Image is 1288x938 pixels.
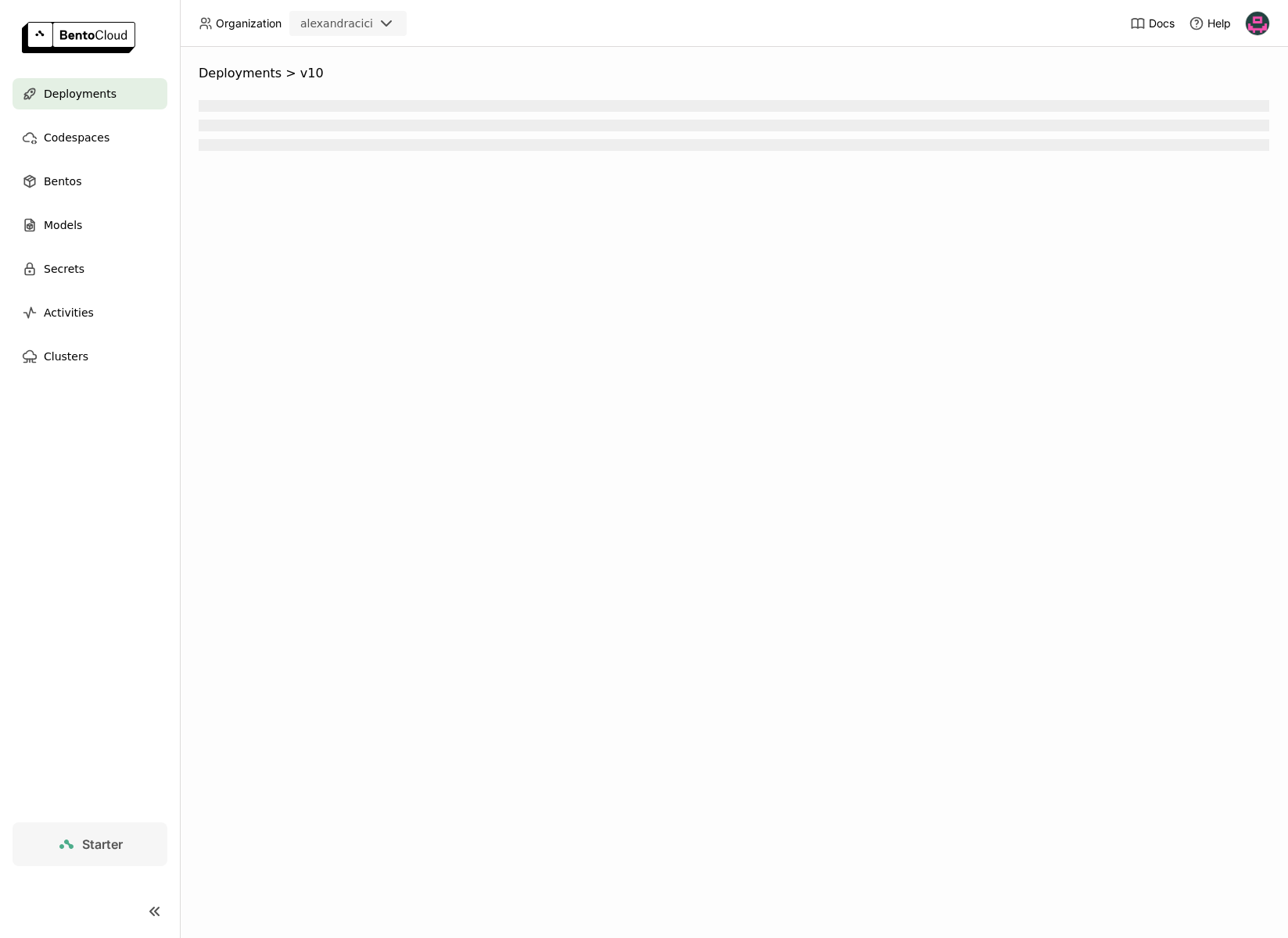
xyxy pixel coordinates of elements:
div: alexandracici [300,16,373,31]
a: Clusters [13,341,167,372]
span: Deployments [44,84,117,103]
input: Selected alexandracici. [375,16,376,32]
span: > [282,66,300,81]
span: Starter [82,836,123,852]
span: v10 [300,66,324,81]
a: Docs [1130,16,1175,31]
a: Codespaces [13,122,167,153]
span: Activities [44,303,94,322]
span: Bentos [44,172,81,191]
img: logo [22,22,135,53]
span: Clusters [44,347,88,366]
a: Activities [13,297,167,328]
a: Starter [13,822,167,866]
a: Models [13,209,167,241]
a: Secrets [13,253,167,285]
span: Help [1207,16,1231,30]
img: alexandra cici [1246,12,1269,35]
nav: Breadcrumbs navigation [199,66,1269,81]
span: Docs [1149,16,1175,30]
a: Deployments [13,78,167,109]
span: Models [44,216,82,234]
span: Organization [216,16,282,30]
div: Help [1189,16,1231,31]
span: Secrets [44,260,84,278]
a: Bentos [13,166,167,197]
span: Deployments [199,66,282,81]
span: Codespaces [44,128,109,147]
